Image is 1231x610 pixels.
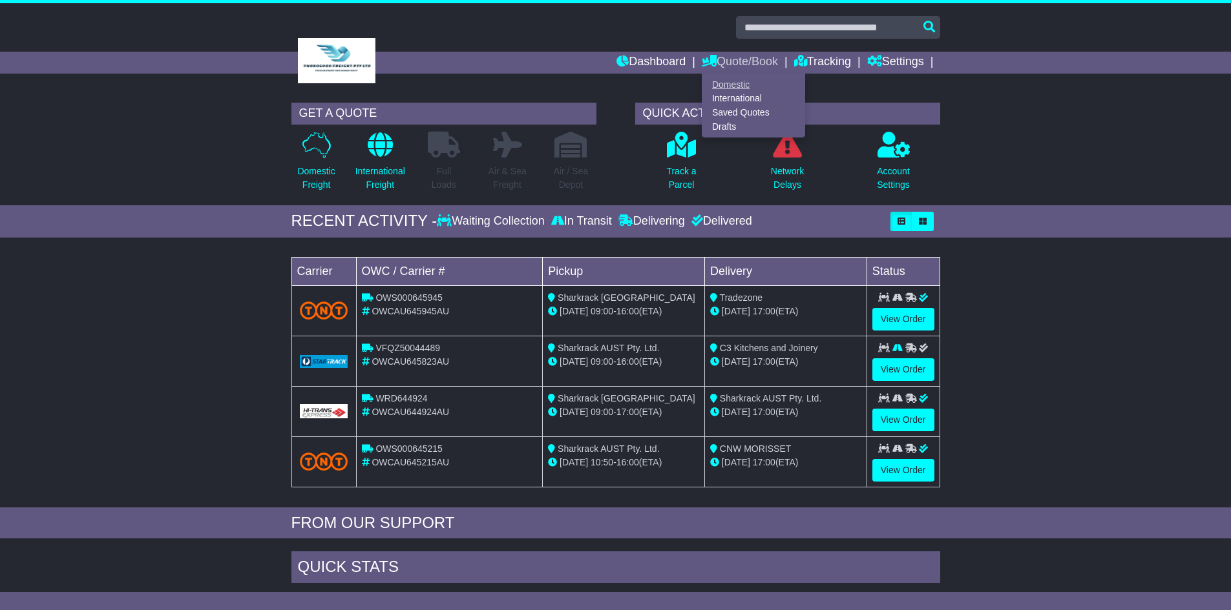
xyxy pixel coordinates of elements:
[710,405,861,419] div: (ETA)
[558,393,695,403] span: Sharkrack [GEOGRAPHIC_DATA]
[560,306,588,316] span: [DATE]
[591,306,613,316] span: 09:00
[702,106,805,120] a: Saved Quotes
[375,393,427,403] span: WRD644924
[375,443,443,454] span: OWS000645215
[753,457,775,467] span: 17:00
[710,456,861,469] div: (ETA)
[616,306,639,316] span: 16:00
[702,119,805,134] a: Drafts
[355,131,406,199] a: InternationalFreight
[710,355,861,369] div: (ETA)
[722,356,750,367] span: [DATE]
[722,457,750,467] span: [DATE]
[753,407,775,417] span: 17:00
[554,165,589,192] p: Air / Sea Depot
[558,443,659,454] span: Sharkrack AUST Pty. Ltd.
[720,343,818,353] span: C3 Kitchens and Joinery
[437,214,547,229] div: Waiting Collection
[291,551,940,586] div: Quick Stats
[615,214,688,229] div: Delivering
[872,308,934,330] a: View Order
[872,409,934,431] a: View Order
[297,131,335,199] a: DomesticFreight
[720,292,763,303] span: Tradezone
[771,165,804,192] p: Network Delays
[558,292,695,303] span: Sharkrack [GEOGRAPHIC_DATA]
[877,165,910,192] p: Account Settings
[548,214,615,229] div: In Transit
[867,257,940,285] td: Status
[291,257,356,285] td: Carrier
[548,305,699,318] div: - (ETA)
[616,52,686,74] a: Dashboard
[666,131,697,199] a: Track aParcel
[375,292,443,303] span: OWS000645945
[372,356,449,367] span: OWCAU645823AU
[297,165,335,192] p: Domestic Freight
[616,407,639,417] span: 17:00
[548,405,699,419] div: - (ETA)
[666,165,696,192] p: Track a Parcel
[300,355,348,368] img: GetCarrierServiceLogo
[702,74,805,137] div: Quote/Book
[702,77,805,92] a: Domestic
[300,452,348,470] img: TNT_Domestic.png
[548,456,699,469] div: - (ETA)
[720,393,821,403] span: Sharkrack AUST Pty. Ltd.
[704,257,867,285] td: Delivery
[722,407,750,417] span: [DATE]
[291,514,940,533] div: FROM OUR SUPPORT
[356,257,543,285] td: OWC / Carrier #
[794,52,851,74] a: Tracking
[702,92,805,106] a: International
[548,355,699,369] div: - (ETA)
[291,212,437,230] div: RECENT ACTIVITY -
[560,356,588,367] span: [DATE]
[876,131,910,199] a: AccountSettings
[428,165,460,192] p: Full Loads
[372,407,449,417] span: OWCAU644924AU
[867,52,924,74] a: Settings
[372,457,449,467] span: OWCAU645215AU
[300,301,348,319] img: TNT_Domestic.png
[591,356,613,367] span: 09:00
[558,343,659,353] span: Sharkrack AUST Pty. Ltd.
[591,457,613,467] span: 10:50
[710,305,861,318] div: (ETA)
[722,306,750,316] span: [DATE]
[375,343,440,353] span: VFQZ50044489
[635,103,940,125] div: QUICK ACTIONS
[720,443,791,454] span: CNW MORISSET
[688,214,752,229] div: Delivered
[489,165,527,192] p: Air & Sea Freight
[702,52,778,74] a: Quote/Book
[591,407,613,417] span: 09:00
[616,457,639,467] span: 16:00
[300,404,348,418] img: GetCarrierServiceLogo
[372,306,449,316] span: OWCAU645945AU
[355,165,405,192] p: International Freight
[616,356,639,367] span: 16:00
[560,457,588,467] span: [DATE]
[543,257,705,285] td: Pickup
[872,358,934,381] a: View Order
[560,407,588,417] span: [DATE]
[753,356,775,367] span: 17:00
[291,103,596,125] div: GET A QUOTE
[770,131,805,199] a: NetworkDelays
[753,306,775,316] span: 17:00
[872,459,934,482] a: View Order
